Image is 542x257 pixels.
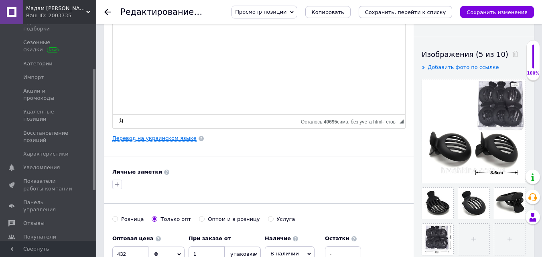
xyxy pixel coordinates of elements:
[189,235,261,242] label: При заказе от
[104,9,111,15] div: Вернуться назад
[23,60,53,67] span: Категории
[527,71,540,76] div: 100%
[400,119,404,123] span: Перетащите для изменения размера
[112,169,162,175] b: Личные заметки
[23,130,74,144] span: Восстановление позиций
[121,216,144,223] div: Розница
[120,7,510,17] h1: Редактирование позиции: Краб боковой для волос 8,5*6,9 см каучук 12 шт/уп. ЧЕРНЫЕ
[305,6,351,18] button: Копировать
[359,6,453,18] button: Сохранить, перейти к списку
[113,14,405,114] iframe: Визуальный текстовый редактор, EFF2E37A-8C0B-4A21-AAA5-133BE050D218
[160,216,191,223] div: Только опт
[116,116,125,125] a: Сделать резервную копию сейчас
[23,199,74,213] span: Панель управления
[23,74,44,81] span: Импорт
[208,216,260,223] div: Оптом и в розницу
[26,12,96,19] div: Ваш ID: 2003735
[277,216,295,223] div: Услуга
[365,9,446,15] i: Сохранить, перейти к списку
[301,117,400,125] div: Подсчет символов
[23,150,69,158] span: Характеристики
[235,9,286,15] span: Просмотр позиции
[422,49,526,59] div: Изображения (5 из 10)
[23,220,45,227] span: Отзывы
[460,6,534,18] button: Сохранить изменения
[154,251,158,257] span: ₴
[23,87,74,102] span: Акции и промокоды
[23,233,56,241] span: Покупатели
[23,178,74,192] span: Показатели работы компании
[23,108,74,123] span: Удаленные позиции
[467,9,528,15] i: Сохранить изменения
[112,235,154,241] b: Оптовая цена
[324,119,337,125] span: 49695
[270,251,299,257] span: В наличии
[23,164,60,171] span: Уведомления
[112,135,197,142] a: Перевод на украинском языке
[23,39,74,53] span: Сезонные скидки
[428,64,499,70] span: Добавить фото по ссылке
[26,5,86,12] span: Мадам Брошкина оптовый магазин заколок и бижутерии
[325,235,349,241] b: Остатки
[23,18,74,32] span: Группы и подборки
[526,40,540,81] div: 100% Качество заполнения
[265,235,291,241] b: Наличие
[312,9,344,15] span: Копировать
